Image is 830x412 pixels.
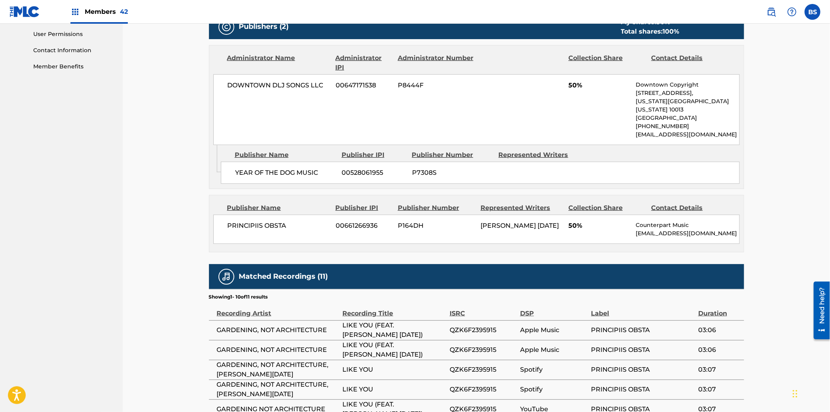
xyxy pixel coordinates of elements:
iframe: Resource Center [808,278,830,342]
img: Publishers [222,22,231,32]
h5: Publishers (2) [239,22,289,31]
a: Public Search [764,4,779,20]
span: LIKE YOU [343,385,446,394]
span: P7308S [412,168,493,178]
span: Apple Music [520,345,587,355]
span: 03:06 [698,345,740,355]
span: P164DH [398,221,475,231]
span: GARDENING, NOT ARCHITECTURE,[PERSON_NAME][DATE] [217,380,339,399]
span: DOWNTOWN DLJ SONGS LLC [228,81,330,90]
div: Contact Details [651,203,728,213]
span: GARDENING, NOT ARCHITECTURE,[PERSON_NAME][DATE] [217,360,339,379]
span: Apple Music [520,325,587,335]
span: GARDENING, NOT ARCHITECTURE [217,325,339,335]
img: Top Rightsholders [70,7,80,17]
span: 42 [120,8,128,15]
span: LIKE YOU [343,365,446,374]
span: LIKE YOU (FEAT. [PERSON_NAME] [DATE]) [343,321,446,340]
span: PRINCIPIIS OBSTA [591,365,694,374]
span: 03:06 [698,325,740,335]
span: QZK6F2395915 [450,365,516,374]
span: QZK6F2395915 [450,325,516,335]
span: Members [85,7,128,16]
div: Publisher IPI [342,150,406,160]
div: Publisher Name [235,150,336,160]
div: Publisher Number [398,203,475,213]
div: Publisher IPI [336,203,392,213]
div: ISRC [450,300,516,318]
img: search [767,7,776,17]
span: PRINCIPIIS OBSTA [591,325,694,335]
span: PRINCIPIIS OBSTA [591,385,694,394]
a: User Permissions [33,30,113,38]
p: Downtown Copyright [636,81,739,89]
div: Publisher Number [412,150,493,160]
span: 50 % [657,18,670,26]
div: Administrator Name [227,53,330,72]
span: Spotify [520,365,587,374]
span: 00528061955 [342,168,406,178]
span: 50% [568,221,630,231]
span: 00647171538 [336,81,392,90]
div: Administrator IPI [336,53,392,72]
div: Represented Writers [481,203,562,213]
div: Collection Share [568,53,645,72]
p: [PHONE_NUMBER] [636,122,739,130]
span: 100 % [663,28,680,35]
img: MLC Logo [9,6,40,17]
span: [PERSON_NAME] [DATE] [481,222,559,229]
span: 03:07 [698,365,740,374]
img: Matched Recordings [222,272,231,282]
iframe: Chat Widget [790,374,830,412]
span: QZK6F2395915 [450,385,516,394]
p: Counterpart Music [636,221,739,229]
div: Contact Details [651,53,728,72]
span: 03:07 [698,385,740,394]
p: [EMAIL_ADDRESS][DOMAIN_NAME] [636,130,739,139]
span: GARDENING, NOT ARCHITECTURE [217,345,339,355]
div: Label [591,300,694,318]
div: Recording Title [343,300,446,318]
div: DSP [520,300,587,318]
p: [GEOGRAPHIC_DATA] [636,114,739,122]
div: Drag [793,382,798,406]
div: Administrator Number [398,53,475,72]
img: help [787,7,797,17]
p: [EMAIL_ADDRESS][DOMAIN_NAME] [636,229,739,238]
span: LIKE YOU (FEAT. [PERSON_NAME] [DATE]) [343,340,446,359]
span: P8444F [398,81,475,90]
div: Total shares: [621,27,680,36]
span: PRINCIPIIS OBSTA [228,221,330,231]
div: Collection Share [568,203,645,213]
h5: Matched Recordings (11) [239,272,328,281]
p: Showing 1 - 10 of 11 results [209,293,268,300]
span: 50% [568,81,630,90]
span: YEAR OF THE DOG MUSIC [235,168,336,178]
span: Spotify [520,385,587,394]
span: QZK6F2395915 [450,345,516,355]
div: Represented Writers [499,150,579,160]
p: [US_STATE][GEOGRAPHIC_DATA][US_STATE] 10013 [636,97,739,114]
p: [STREET_ADDRESS], [636,89,739,97]
div: User Menu [805,4,821,20]
div: Help [784,4,800,20]
span: PRINCIPIIS OBSTA [591,345,694,355]
div: Duration [698,300,740,318]
span: 00661266936 [336,221,392,231]
div: Recording Artist [217,300,339,318]
a: Contact Information [33,46,113,55]
div: Publisher Name [227,203,330,213]
a: Member Benefits [33,62,113,71]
